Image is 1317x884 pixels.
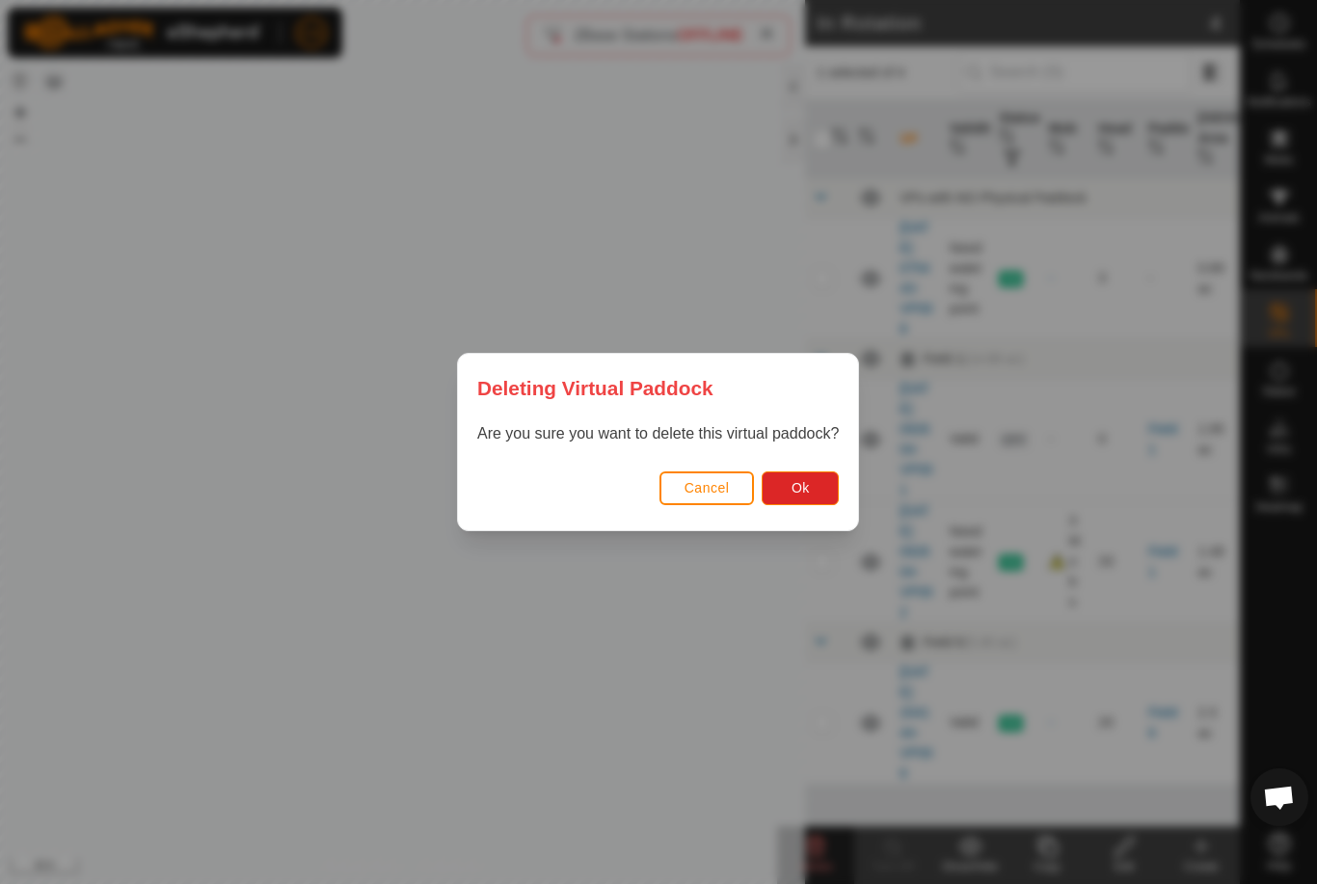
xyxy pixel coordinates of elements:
p: Are you sure you want to delete this virtual paddock? [477,422,839,445]
button: Cancel [659,471,755,505]
span: Deleting Virtual Paddock [477,373,713,403]
span: Cancel [685,480,730,496]
button: Ok [763,471,840,505]
span: Ok [792,480,810,496]
a: Open chat [1250,768,1308,826]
